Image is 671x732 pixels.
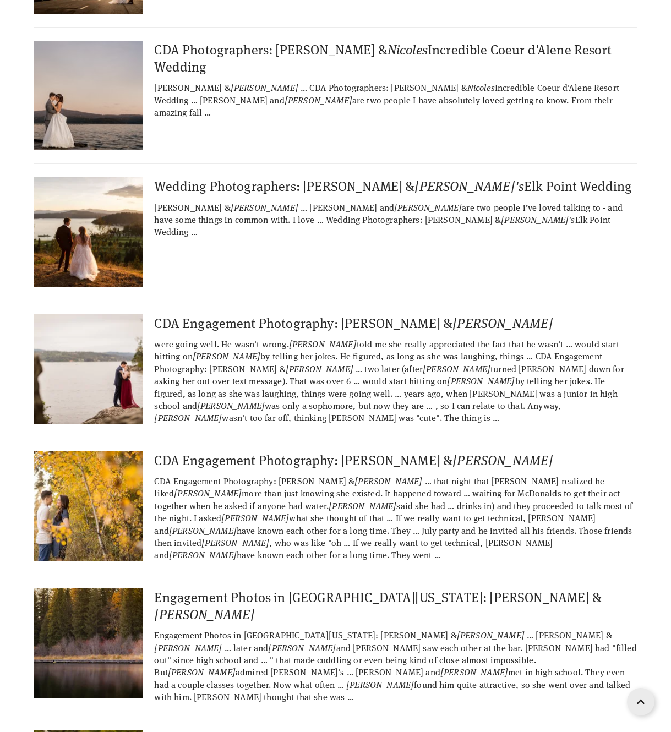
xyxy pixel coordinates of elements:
span: … [337,679,344,690]
em: [PERSON_NAME] [221,512,289,523]
div: Engagement Photos in [GEOGRAPHIC_DATA][US_STATE]: [PERSON_NAME] & [34,588,637,622]
em: [PERSON_NAME] [447,375,515,386]
span: … [204,106,211,118]
span: [PERSON_NAME] & [154,201,298,213]
span: found him quite attractive, so she went over and talked with him. [PERSON_NAME] thought that she was [154,679,630,702]
span: … [317,214,324,225]
em: [PERSON_NAME] [285,94,352,106]
em: [PERSON_NAME] [394,201,462,213]
em: [PERSON_NAME]'s [501,214,575,225]
span: years ago, when [PERSON_NAME] was a junior in high school and was only a sophomore, but now they are [154,387,617,411]
span: Wedding Photographers: [PERSON_NAME] & Elk Point Wedding [154,214,610,237]
em: [PERSON_NAME] [168,666,236,678]
span: … [527,629,533,641]
div: CDA Engagement Photography: [PERSON_NAME] & [34,314,637,331]
em: [PERSON_NAME] [169,525,237,536]
span: were going well. He wasn't wrong. told me she really appreciated the fact that he wasn't [154,338,563,349]
div: CDA Photographers: [PERSON_NAME] &NicolesIncredible Coeur d'Alene Resort Wedding [PERSON_NAME] &[... [34,27,637,163]
span: … [347,691,354,702]
em: [PERSON_NAME]'s [414,177,523,195]
span: would start hitting on by telling her jokes. He figured, as long as she was laughing, things [154,338,619,362]
span: … [356,363,362,374]
span: … [395,387,401,399]
em: [PERSON_NAME] [268,642,336,653]
span: " that made cuddling or even being kind of close almost impossible. But admired [PERSON_NAME]'s [154,654,536,678]
em: [PERSON_NAME] [452,314,553,332]
span: CDA Engagement Photography: [PERSON_NAME] & [154,475,422,487]
span: waiting for McDonalds to get their act together when he asked if anyone had water. said she had [154,487,620,511]
span: drinks in) and they proceeded to talk most of the night. I asked what she thought of that [154,500,632,523]
div: CDA Engagement Photography: [PERSON_NAME] &[PERSON_NAME] CDA Engagement Photography: [PERSON_NAME... [34,438,637,575]
div: Engagement Photos in [GEOGRAPHIC_DATA][US_STATE]: [PERSON_NAME] &[PERSON_NAME] Engagement Photos ... [34,575,637,717]
span: CDA Photographers: [PERSON_NAME] & Incredible Coeur d'Alene Resort Wedding [154,81,619,105]
span: July party and he invited all his friends. Those friends then invited , who was like "oh [154,525,632,548]
em: [PERSON_NAME] [169,549,237,560]
span: … [343,537,350,548]
span: , so I can relate to that. Anyway, wasn't too far off, thinking [PERSON_NAME] was "cute". The thi... [154,400,561,423]
em: [PERSON_NAME] [154,605,254,623]
span: … [413,525,419,536]
span: … [493,412,499,423]
span: … [425,475,432,487]
em: [PERSON_NAME] [174,487,242,499]
span: … [463,487,470,499]
span: … [191,226,198,237]
span: would start hitting on by telling her jokes. He figured, as long as she was laughing, things were... [154,375,605,398]
em: [PERSON_NAME] [154,642,222,653]
em: [PERSON_NAME] [286,363,353,374]
span: … [225,642,231,653]
span: [PERSON_NAME] and met in high school. They even had a couple classes together. Now what often [154,666,625,690]
span: If we really want to get technical, [PERSON_NAME] and have known each other for a long time. They... [154,537,553,560]
span: [PERSON_NAME] and are two people I have absolutely loved getting to know. From their amazing fall [154,94,613,118]
em: [PERSON_NAME] [329,500,396,511]
em: [PERSON_NAME] [231,201,298,213]
span: … [301,201,307,213]
em: Nicoles [388,40,428,58]
span: … [526,350,533,362]
em: [PERSON_NAME] [154,412,222,423]
em: [PERSON_NAME] [457,629,525,641]
em: [PERSON_NAME] [346,679,414,690]
em: [PERSON_NAME] [231,81,298,93]
em: [PERSON_NAME] [193,350,260,362]
span: … [426,400,433,411]
span: … [347,666,353,678]
em: [PERSON_NAME] [197,400,265,411]
span: [PERSON_NAME] & [154,629,612,653]
div: CDA Engagement Photography: [PERSON_NAME] &[PERSON_NAME] were going well. He wasn't wrong.[PERSON... [34,301,637,438]
em: [PERSON_NAME] [423,363,490,374]
span: two later (after turned [PERSON_NAME] down for asking her out over text message). That was over 6 [154,363,624,386]
div: Wedding Photographers: [PERSON_NAME] &[PERSON_NAME]'sElk Point Wedding [PERSON_NAME] &[PERSON_NAM... [34,163,637,300]
em: [PERSON_NAME] [201,537,269,548]
span: CDA Engagement Photography: [PERSON_NAME] & [154,350,602,374]
em: [PERSON_NAME] [354,475,422,487]
span: … [353,375,360,386]
em: [PERSON_NAME] [452,451,553,469]
span: … [566,338,572,349]
em: [PERSON_NAME] [440,666,508,678]
span: … [261,654,268,665]
span: [PERSON_NAME] & [154,81,298,93]
span: later and and [PERSON_NAME] saw each other at the bar. [PERSON_NAME] had "filled out" since high ... [154,642,636,665]
span: that night that [PERSON_NAME] realized he liked more than just knowing she existed. It happened t... [154,475,604,499]
span: … [301,81,307,93]
span: … [434,549,441,560]
span: … [191,94,198,106]
div: CDA Engagement Photography: [PERSON_NAME] & [34,451,637,468]
span: … [386,512,393,523]
em: Nicoles [467,81,495,93]
span: Engagement Photos in [GEOGRAPHIC_DATA][US_STATE]: [PERSON_NAME] & [154,629,525,641]
span: [PERSON_NAME] and are two people i’ve loved talking to - and have some things in common with. I love [154,201,623,225]
div: CDA Photographers: [PERSON_NAME] & Incredible Coeur d'Alene Resort Wedding [34,41,637,75]
span: … [448,500,454,511]
div: Wedding Photographers: [PERSON_NAME] & Elk Point Wedding [34,177,637,194]
em: [PERSON_NAME] [289,338,357,349]
span: If we really want to get technical, [PERSON_NAME] and have known each other for a long time. They [154,512,596,536]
